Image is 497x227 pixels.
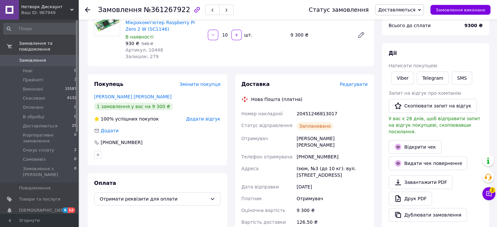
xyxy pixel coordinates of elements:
span: Скасовані [23,95,45,101]
span: Замовлення виконано [436,8,485,12]
span: 0 [74,68,76,74]
span: 0 [74,114,76,120]
div: Нова Пошта (платна) [250,96,304,103]
span: Адреса [241,166,259,171]
span: Залишок: 279 [125,54,158,59]
span: 6 [62,207,68,213]
a: Telegram [417,72,449,85]
div: 9 300 ₴ [295,204,369,216]
span: Отримувач [241,136,268,141]
span: Додати [101,128,119,133]
button: Чат з покупцем2 [482,187,495,200]
span: Змінити покупця [180,82,221,87]
span: В наявності [125,34,154,40]
span: Замовлення та повідомлення [19,41,78,52]
span: 12 [68,207,75,213]
span: 100% [101,116,114,122]
span: Написати покупцеві [389,63,437,68]
button: Скопіювати запит на відгук [389,99,477,113]
div: 20451246813017 [295,108,369,120]
span: Замовлення [98,6,142,14]
span: Номер накладної [241,111,283,116]
span: У вас є 28 днів, щоб відправити запит на відгук покупцеві, скопіювавши посилання. [389,116,480,134]
input: Пошук [3,23,77,35]
span: 930 ₴ [125,41,139,46]
span: Оплата [94,180,116,186]
div: Повернутися назад [85,7,90,13]
span: Повідомлення [19,185,51,191]
a: Завантажити PDF [389,175,453,189]
span: Доставка [241,81,270,87]
span: 15587 [65,86,76,92]
span: 0 [74,166,76,178]
a: Редагувати [355,28,368,41]
button: Дублювати замовлення [389,208,467,222]
div: Заплановано [297,122,334,130]
a: Viber [391,72,414,85]
div: 1 замовлення у вас на 9 300 ₴ [94,103,173,110]
span: Дата відправки [241,184,279,189]
span: Нові [23,68,32,74]
span: 0 [74,105,76,110]
div: шт. [242,32,253,38]
div: 9 300 ₴ [288,30,352,40]
a: Відкрити чек [389,140,441,154]
div: Ваш ID: 967949 [21,10,78,16]
a: Друк PDF [389,192,432,205]
span: Статус відправлення [241,123,292,128]
b: 9300 ₴ [464,23,483,28]
span: Додати відгук [186,116,220,122]
span: Нетворк Дискаунт [21,4,70,10]
span: Доставляються [378,7,415,12]
button: SMS [452,72,472,85]
button: Замовлення виконано [430,5,490,15]
button: Видати чек повернення [389,156,467,170]
span: 2 [489,186,495,192]
span: Самовивіз [23,156,45,162]
span: Артикул: 10448 [125,47,163,53]
span: Корпоративні замовлення [23,132,74,144]
span: Редагувати [340,82,368,87]
div: Статус замовлення [309,7,369,13]
div: успішних покупок [94,116,159,122]
img: Мікрокомп'ютер Raspberry Pi Zero 2 W (SC1146) [94,10,120,36]
span: 2 [74,147,76,153]
span: Прийняті [23,77,43,83]
span: Очікує сплату [23,147,54,153]
span: 6132 [67,95,76,101]
span: Дії [389,50,397,56]
span: Запит на відгук про компанію [389,90,461,96]
span: Покупець [94,81,124,87]
span: Доставляються [23,123,58,129]
span: 3 [74,77,76,83]
span: Отримати реквізити для оплати [100,195,207,203]
span: 25 [72,123,76,129]
span: [DEMOGRAPHIC_DATA] [19,207,67,213]
span: Товари та послуги [19,196,60,202]
span: Оплачені [23,105,43,110]
div: [PHONE_NUMBER] [295,151,369,163]
div: Отримувач [295,193,369,204]
span: Всього до сплати [389,23,431,28]
span: Платник [241,196,262,201]
span: Телефон отримувача [241,154,292,159]
span: В обробці [23,114,44,120]
a: Мікрокомп'ютер Raspberry Pi Zero 2 W (SC1146) [125,20,195,32]
span: Замовлення [19,57,46,63]
div: [DATE] [295,181,369,193]
span: 0 [74,156,76,162]
span: 948 ₴ [141,41,153,46]
a: [PERSON_NAME] [PERSON_NAME] [94,94,172,99]
span: №361267922 [144,6,190,14]
div: [PERSON_NAME] [PERSON_NAME] [295,133,369,151]
span: Оціночна вартість [241,208,285,213]
span: Вартість доставки [241,219,286,225]
span: 0 [74,132,76,144]
div: [PHONE_NUMBER] [100,139,143,146]
div: Ізюм, №3 (до 10 кг): вул. [STREET_ADDRESS] [295,163,369,181]
span: Виконані [23,86,43,92]
span: Замовлення з [PERSON_NAME] [23,166,74,178]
